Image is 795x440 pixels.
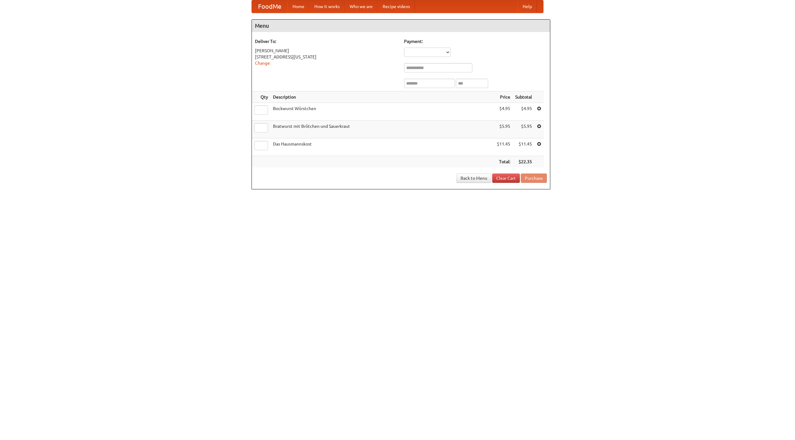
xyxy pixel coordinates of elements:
[345,0,378,13] a: Who we are
[255,38,398,44] h5: Deliver To:
[255,48,398,54] div: [PERSON_NAME]
[457,174,491,183] a: Back to Menu
[518,0,537,13] a: Help
[513,103,534,121] td: $4.95
[513,156,534,168] th: $22.35
[513,91,534,103] th: Subtotal
[521,174,547,183] button: Purchase
[494,156,513,168] th: Total:
[494,103,513,121] td: $4.95
[492,174,520,183] a: Clear Cart
[252,91,270,103] th: Qty
[252,20,550,32] h4: Menu
[494,121,513,138] td: $5.95
[270,121,494,138] td: Bratwurst mit Brötchen und Sauerkraut
[270,91,494,103] th: Description
[255,54,398,60] div: [STREET_ADDRESS][US_STATE]
[270,103,494,121] td: Bockwurst Würstchen
[309,0,345,13] a: How it works
[404,38,547,44] h5: Payment:
[513,138,534,156] td: $11.45
[494,138,513,156] td: $11.45
[252,0,288,13] a: FoodMe
[288,0,309,13] a: Home
[378,0,415,13] a: Recipe videos
[494,91,513,103] th: Price
[270,138,494,156] td: Das Hausmannskost
[513,121,534,138] td: $5.95
[255,61,270,66] a: Change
